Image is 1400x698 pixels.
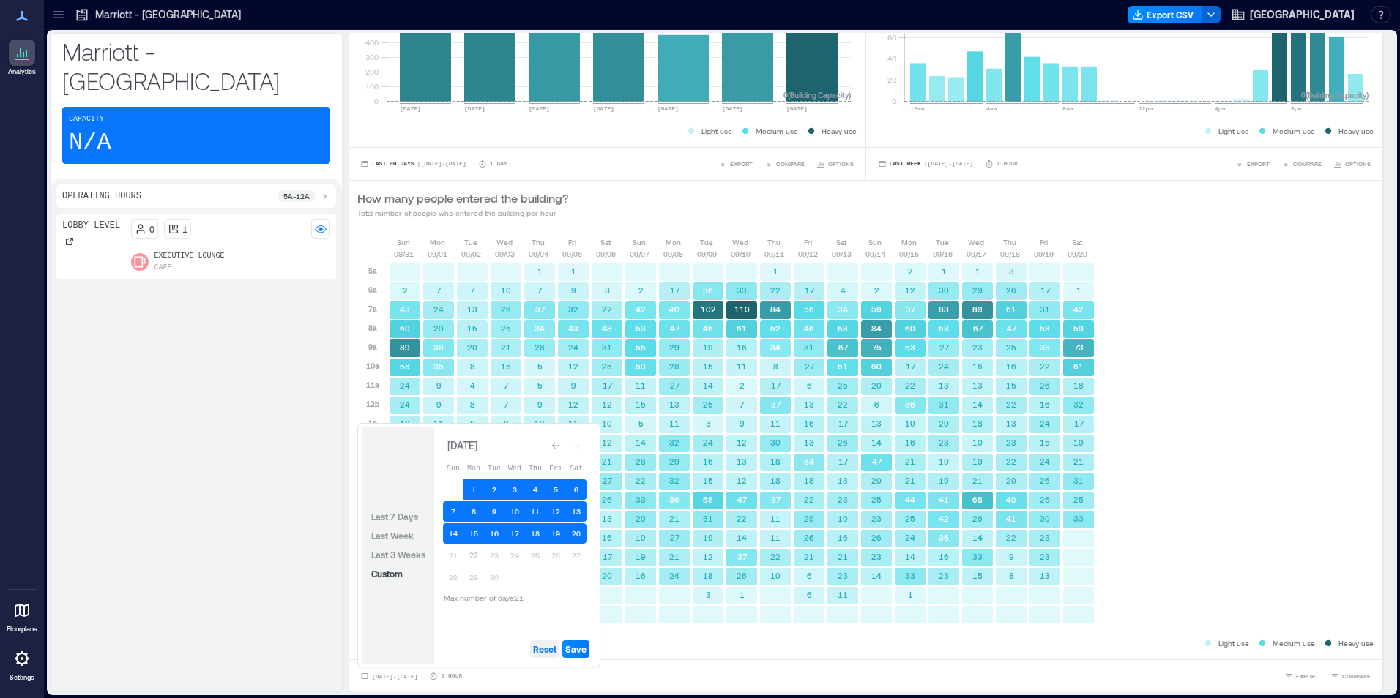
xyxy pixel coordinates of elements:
text: 75 [872,342,882,352]
p: 09/04 [529,248,548,260]
text: 11 [737,361,747,371]
text: 2 [638,285,644,295]
p: 0 [149,223,154,235]
text: 1 [942,266,947,276]
button: Go to previous month [546,435,566,456]
p: Tue [936,236,949,248]
text: 13 [939,380,949,390]
text: 21 [501,342,511,352]
tspan: 60 [887,33,896,42]
p: 09/14 [865,248,885,260]
text: 13 [467,304,477,314]
button: COMPARE [1328,669,1374,683]
text: 15 [703,361,713,371]
p: 08/31 [394,248,414,260]
p: 5a [368,265,377,277]
p: Tue [464,236,477,248]
text: 89 [972,304,983,314]
a: Floorplans [2,593,42,638]
p: 1 [182,223,187,235]
button: 10 [504,501,525,522]
button: 19 [546,523,566,544]
text: 17 [1040,285,1051,295]
button: 7 [443,501,463,522]
p: Total number of people who entered the building per hour [357,207,568,219]
text: 2 [908,266,913,276]
text: 37 [771,399,781,409]
text: [DATE] [786,105,808,112]
tspan: 20 [887,75,896,84]
p: Wed [496,236,513,248]
text: [DATE] [529,105,550,112]
span: OPTIONS [828,160,854,168]
span: EXPORT [1247,160,1270,168]
text: 28 [669,361,679,371]
text: 51 [838,361,848,371]
p: 9a [368,341,377,353]
p: 12p [366,398,379,410]
text: 60 [905,323,915,333]
p: 6a [368,284,377,296]
text: 1 [571,266,576,276]
p: Analytics [8,67,36,76]
text: 1 [1076,285,1081,295]
p: 10a [366,360,379,372]
p: Executive Lounge [154,250,225,262]
button: Custom [368,565,406,582]
button: 17 [504,523,525,544]
button: OPTIONS [813,157,857,171]
span: Save [565,643,587,655]
text: 59 [871,304,882,314]
button: Last Week |[DATE]-[DATE] [875,157,976,171]
p: Cafe [154,262,172,274]
text: 16 [972,361,983,371]
text: [DATE] [593,105,614,112]
text: 32 [568,304,578,314]
text: 34 [535,323,545,333]
text: 12pm [1139,105,1153,112]
text: 53 [939,323,949,333]
text: 24 [939,361,949,371]
p: Tue [700,236,713,248]
button: 2 [484,479,504,500]
text: 5 [537,380,543,390]
text: 17 [805,285,815,295]
text: 30 [939,285,949,295]
span: EXPORT [730,160,753,168]
p: 09/17 [967,248,986,260]
text: 12am [910,105,924,112]
span: Last 3 Weeks [371,549,425,560]
p: 09/10 [731,248,751,260]
p: 09/09 [697,248,717,260]
text: 15 [636,399,646,409]
p: Medium use [1273,125,1315,137]
text: 58 [838,323,848,333]
text: 12 [905,285,915,295]
button: EXPORT [715,157,756,171]
text: 4 [470,380,475,390]
text: 35 [433,361,444,371]
p: Settings [10,673,34,682]
p: 09/03 [495,248,515,260]
p: 1 Day [490,160,507,168]
p: Lobby Level [62,219,120,231]
text: 19 [703,342,713,352]
p: 09/15 [899,248,919,260]
text: 8 [470,399,475,409]
text: 25 [602,361,612,371]
span: [DATE] - [DATE] [372,673,417,680]
span: Last Week [371,530,414,541]
text: 13 [669,399,679,409]
button: OPTIONS [1330,157,1374,171]
p: 09/13 [832,248,852,260]
tspan: 400 [365,38,379,47]
p: Thu [767,236,781,248]
text: 4am [986,105,997,112]
text: 50 [636,361,646,371]
text: 20 [467,342,477,352]
p: Heavy use [1338,125,1374,137]
text: 34 [838,304,848,314]
text: 67 [973,323,983,333]
p: 09/11 [764,248,784,260]
text: 12 [602,399,612,409]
